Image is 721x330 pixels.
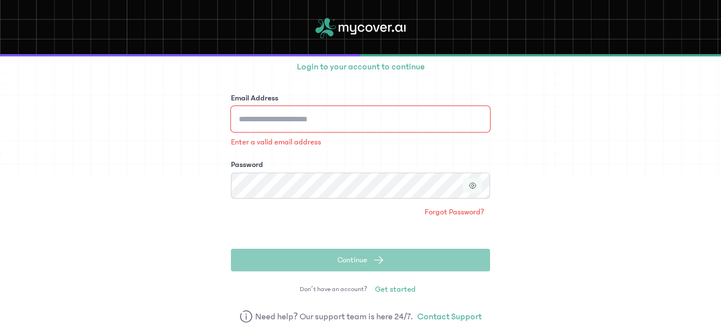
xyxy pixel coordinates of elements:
span: Get started [375,284,416,295]
button: Continue [231,249,490,271]
span: Need help? Our support team is here 24/7. [255,310,413,323]
p: Login to your account to continue [231,60,490,73]
span: Continue [337,254,367,266]
p: Enter a valid email address [231,137,490,148]
a: Contact Support [417,310,482,323]
label: Password [231,159,263,170]
a: Get started [370,280,421,298]
span: Forgot Password? [425,206,484,218]
label: Email Address [231,93,278,104]
a: Forgot Password? [419,203,490,221]
span: Don’t have an account? [300,285,367,294]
